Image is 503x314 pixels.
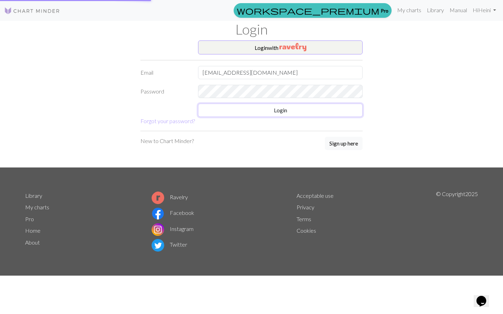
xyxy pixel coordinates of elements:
[474,286,496,307] iframe: chat widget
[297,204,314,210] a: Privacy
[136,85,194,98] label: Password
[136,66,194,79] label: Email
[152,239,164,252] img: Twitter logo
[198,104,363,117] button: Login
[25,216,34,222] a: Pro
[25,239,40,246] a: About
[447,3,470,17] a: Manual
[237,6,379,15] span: workspace_premium
[394,3,424,17] a: My charts
[152,192,164,204] img: Ravelry logo
[436,190,478,253] p: © Copyright 2025
[424,3,447,17] a: Library
[325,137,363,151] a: Sign up here
[140,137,194,145] p: New to Chart Minder?
[25,192,42,199] a: Library
[470,3,499,17] a: HiHeini
[21,21,482,38] h1: Login
[152,209,194,216] a: Facebook
[25,204,49,210] a: My charts
[297,192,334,199] a: Acceptable use
[25,227,41,234] a: Home
[297,216,311,222] a: Terms
[297,227,316,234] a: Cookies
[152,223,164,236] img: Instagram logo
[152,225,194,232] a: Instagram
[152,241,187,248] a: Twitter
[140,118,195,124] a: Forgot your password?
[152,194,188,200] a: Ravelry
[234,3,392,18] a: Pro
[152,207,164,220] img: Facebook logo
[279,43,306,51] img: Ravelry
[4,7,60,15] img: Logo
[325,137,363,150] button: Sign up here
[198,40,363,54] button: Loginwith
